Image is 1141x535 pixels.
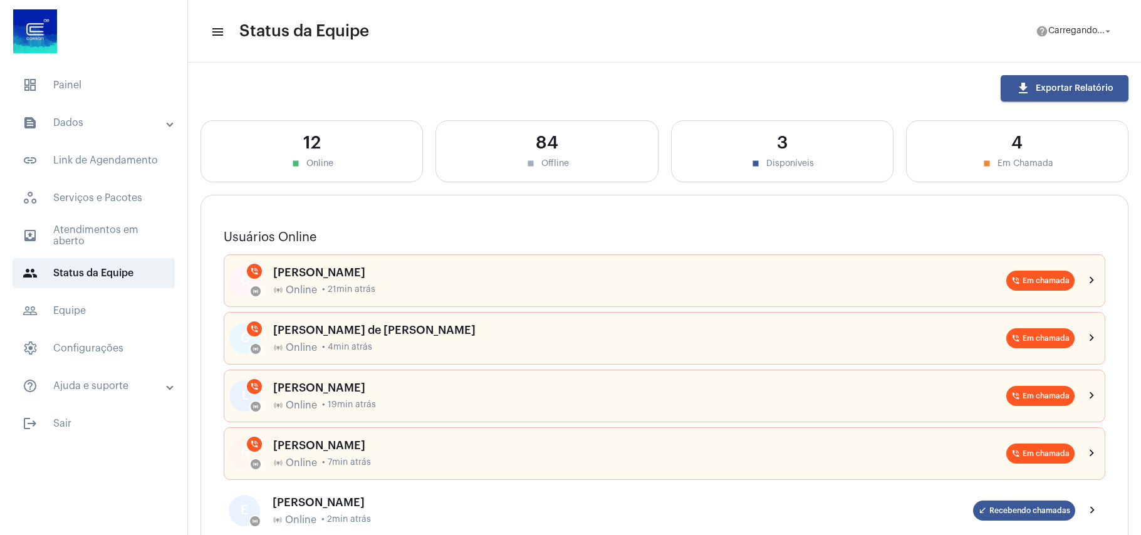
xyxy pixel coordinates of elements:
[8,371,187,401] mat-expansion-panel-header: sidenav iconAjuda e suporte
[1011,334,1020,343] mat-icon: phone_in_talk
[285,514,316,526] span: Online
[250,382,259,391] mat-icon: phone_in_talk
[13,258,175,288] span: Status da Equipe
[1102,26,1113,37] mat-icon: arrow_drop_down
[1085,388,1100,403] mat-icon: chevron_right
[1016,84,1113,93] span: Exportar Relatório
[273,382,1006,394] div: [PERSON_NAME]
[322,458,371,467] span: • 7min atrás
[253,346,259,352] mat-icon: online_prediction
[1011,276,1020,285] mat-icon: phone_in_talk
[1036,25,1048,38] mat-icon: help
[286,342,317,353] span: Online
[322,285,375,294] span: • 21min atrás
[23,266,38,281] mat-icon: sidenav icon
[684,158,880,169] div: Disponíveis
[286,400,317,411] span: Online
[1048,27,1105,36] span: Carregando...
[250,267,259,276] mat-icon: phone_in_talk
[23,190,38,205] span: sidenav icon
[229,495,260,526] div: E
[273,400,283,410] mat-icon: online_prediction
[13,145,175,175] span: Link de Agendamento
[919,158,1115,169] div: Em Chamada
[286,284,317,296] span: Online
[290,158,301,169] mat-icon: stop
[750,158,761,169] mat-icon: stop
[13,296,175,326] span: Equipe
[525,158,536,169] mat-icon: stop
[23,341,38,356] span: sidenav icon
[973,501,1075,521] mat-chip: Recebendo chamadas
[214,158,410,169] div: Online
[23,228,38,243] mat-icon: sidenav icon
[273,458,283,468] mat-icon: online_prediction
[273,266,1006,279] div: [PERSON_NAME]
[13,221,175,251] span: Atendimentos em aberto
[13,70,175,100] span: Painel
[23,378,38,393] mat-icon: sidenav icon
[1011,449,1020,458] mat-icon: phone_in_talk
[981,158,993,169] mat-icon: stop
[23,78,38,93] span: sidenav icon
[23,153,38,168] mat-icon: sidenav icon
[229,265,261,296] div: G
[286,457,317,469] span: Online
[322,400,376,410] span: • 19min atrás
[23,416,38,431] mat-icon: sidenav icon
[1006,386,1075,406] mat-chip: Em chamada
[1016,81,1031,96] mat-icon: download
[229,438,261,469] div: N
[273,285,283,295] mat-icon: online_prediction
[1006,444,1075,464] mat-chip: Em chamada
[449,133,645,153] div: 84
[10,6,60,56] img: d4669ae0-8c07-2337-4f67-34b0df7f5ae4.jpeg
[449,158,645,169] div: Offline
[1085,273,1100,288] mat-icon: chevron_right
[214,133,410,153] div: 12
[253,288,259,294] mat-icon: online_prediction
[229,323,261,354] div: G
[23,115,167,130] mat-panel-title: Dados
[13,408,175,439] span: Sair
[273,324,1006,336] div: [PERSON_NAME] de [PERSON_NAME]
[684,133,880,153] div: 3
[273,343,283,353] mat-icon: online_prediction
[1028,19,1121,44] button: Carregando...
[273,439,1006,452] div: [PERSON_NAME]
[919,133,1115,153] div: 4
[13,183,175,213] span: Serviços e Pacotes
[229,380,261,412] div: L
[1001,75,1128,101] button: Exportar Relatório
[250,440,259,449] mat-icon: phone_in_talk
[1011,392,1020,400] mat-icon: phone_in_talk
[8,108,187,138] mat-expansion-panel-header: sidenav iconDados
[224,231,1105,244] h3: Usuários Online
[252,518,258,524] mat-icon: online_prediction
[253,461,259,467] mat-icon: online_prediction
[23,378,167,393] mat-panel-title: Ajuda e suporte
[23,303,38,318] mat-icon: sidenav icon
[1006,271,1075,291] mat-chip: Em chamada
[1085,331,1100,346] mat-icon: chevron_right
[978,506,987,515] mat-icon: call_received
[211,24,223,39] mat-icon: sidenav icon
[322,343,372,352] span: • 4min atrás
[253,403,259,410] mat-icon: online_prediction
[321,515,371,524] span: • 2min atrás
[1006,328,1075,348] mat-chip: Em chamada
[23,115,38,130] mat-icon: sidenav icon
[13,333,175,363] span: Configurações
[1085,446,1100,461] mat-icon: chevron_right
[273,496,973,509] div: [PERSON_NAME]
[273,515,283,525] mat-icon: online_prediction
[239,21,369,41] span: Status da Equipe
[250,325,259,333] mat-icon: phone_in_talk
[1085,503,1100,518] mat-icon: chevron_right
